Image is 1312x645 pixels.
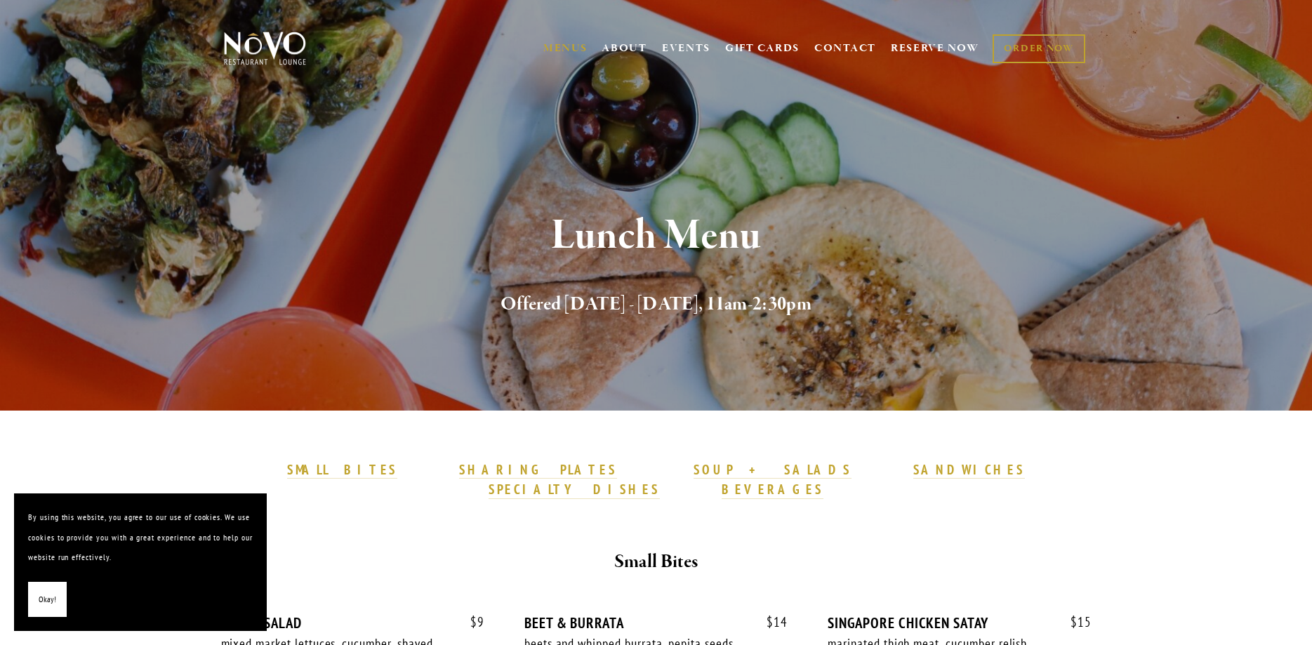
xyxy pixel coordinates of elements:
[694,461,851,478] strong: SOUP + SALADS
[814,35,876,62] a: CONTACT
[221,614,484,632] div: HOUSE SALAD
[524,614,788,632] div: BEET & BURRATA
[725,35,800,62] a: GIFT CARDS
[913,461,1026,479] a: SANDWICHES
[221,31,309,66] img: Novo Restaurant &amp; Lounge
[614,550,698,574] strong: Small Bites
[247,290,1066,319] h2: Offered [DATE] - [DATE], 11am-2:30pm
[891,35,979,62] a: RESERVE NOW
[459,461,616,479] a: SHARING PLATES
[662,41,710,55] a: EVENTS
[1056,614,1092,630] span: 15
[543,41,588,55] a: MENUS
[247,213,1066,259] h1: Lunch Menu
[602,41,647,55] a: ABOUT
[28,582,67,618] button: Okay!
[287,461,397,479] a: SMALL BITES
[722,481,824,498] strong: BEVERAGES
[39,590,56,610] span: Okay!
[767,613,774,630] span: $
[828,614,1091,632] div: SINGAPORE CHICKEN SATAY
[456,614,484,630] span: 9
[470,613,477,630] span: $
[993,34,1085,63] a: ORDER NOW
[28,507,253,568] p: By using this website, you agree to our use of cookies. We use cookies to provide you with a grea...
[913,461,1026,478] strong: SANDWICHES
[14,493,267,631] section: Cookie banner
[489,481,660,499] a: SPECIALTY DISHES
[694,461,851,479] a: SOUP + SALADS
[722,481,824,499] a: BEVERAGES
[459,461,616,478] strong: SHARING PLATES
[753,614,788,630] span: 14
[287,461,397,478] strong: SMALL BITES
[1071,613,1078,630] span: $
[489,481,660,498] strong: SPECIALTY DISHES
